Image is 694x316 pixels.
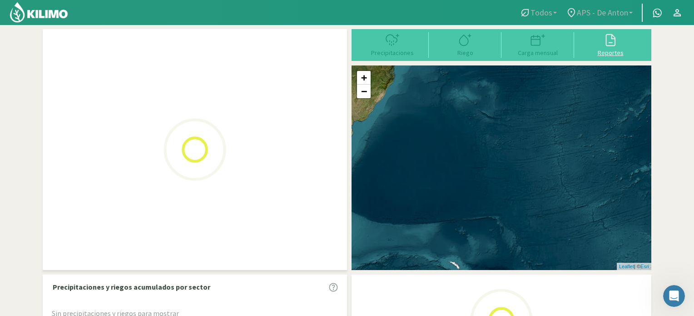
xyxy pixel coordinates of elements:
button: Riego [429,32,501,56]
div: Precipitaciones [359,50,426,56]
button: Carga mensual [501,32,574,56]
span: Todos [530,8,552,17]
div: Reportes [577,50,644,56]
div: Carga mensual [504,50,571,56]
a: Zoom in [357,71,371,85]
p: Precipitaciones y riegos acumulados por sector [53,281,210,292]
a: Esri [640,264,649,269]
a: Leaflet [619,264,634,269]
div: Riego [431,50,499,56]
button: Reportes [574,32,647,56]
span: APS - De Anton [577,8,628,17]
img: Loading... [149,104,240,195]
div: | © [617,263,651,271]
a: Zoom out [357,85,371,98]
button: Precipitaciones [356,32,429,56]
iframe: Intercom live chat [663,285,685,307]
img: Kilimo [9,1,69,23]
